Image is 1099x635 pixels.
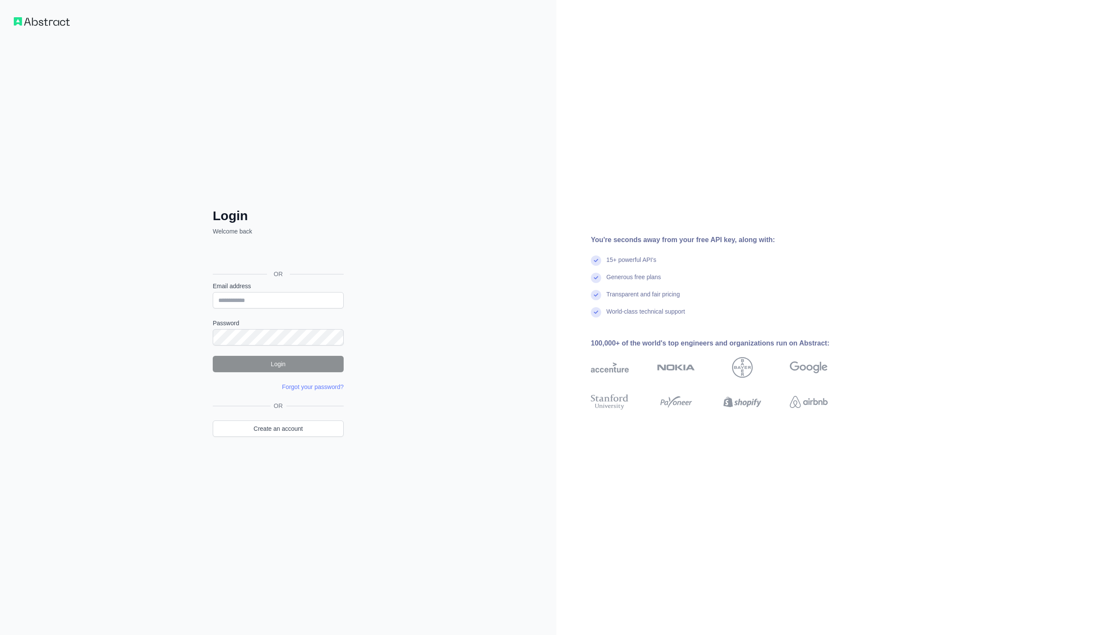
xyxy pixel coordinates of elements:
[213,282,344,290] label: Email address
[657,392,695,411] img: payoneer
[591,273,601,283] img: check mark
[606,255,656,273] div: 15+ powerful API's
[591,307,601,317] img: check mark
[213,420,344,437] a: Create an account
[591,290,601,300] img: check mark
[213,208,344,224] h2: Login
[591,235,855,245] div: You're seconds away from your free API key, along with:
[657,357,695,378] img: nokia
[213,356,344,372] button: Login
[790,357,828,378] img: google
[591,392,629,411] img: stanford university
[208,245,346,264] iframe: Sign in with Google Button
[606,307,685,324] div: World-class technical support
[213,319,344,327] label: Password
[282,383,344,390] a: Forgot your password?
[606,290,680,307] div: Transparent and fair pricing
[591,357,629,378] img: accenture
[591,255,601,266] img: check mark
[14,17,70,26] img: Workflow
[723,392,761,411] img: shopify
[591,338,855,349] div: 100,000+ of the world's top engineers and organizations run on Abstract:
[213,227,344,236] p: Welcome back
[732,357,753,378] img: bayer
[270,402,286,410] span: OR
[267,270,290,278] span: OR
[790,392,828,411] img: airbnb
[606,273,661,290] div: Generous free plans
